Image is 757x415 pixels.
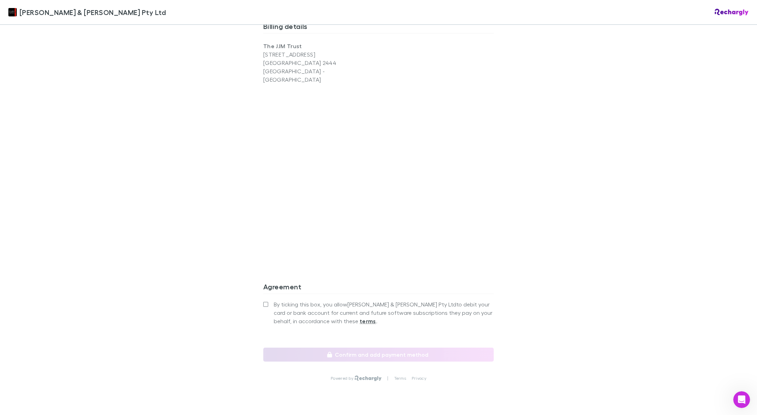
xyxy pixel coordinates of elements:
[331,376,355,381] p: Powered by
[263,50,378,59] p: [STREET_ADDRESS]
[263,348,494,362] button: Confirm and add payment method
[387,376,388,381] p: |
[394,376,406,381] a: Terms
[262,88,495,250] iframe: Secure address input frame
[412,376,426,381] a: Privacy
[715,9,749,16] img: Rechargly Logo
[360,318,376,325] strong: terms
[355,376,382,381] img: Rechargly Logo
[263,59,378,67] p: [GEOGRAPHIC_DATA] 2444
[20,7,166,17] span: [PERSON_NAME] & [PERSON_NAME] Pty Ltd
[733,391,750,408] iframe: Intercom live chat
[263,282,494,294] h3: Agreement
[263,42,378,50] p: The JJM Trust
[263,22,494,33] h3: Billing details
[263,67,378,84] p: [GEOGRAPHIC_DATA] - [GEOGRAPHIC_DATA]
[274,300,494,325] span: By ticking this box, you allow [PERSON_NAME] & [PERSON_NAME] Pty Ltd to debit your card or bank a...
[8,8,17,16] img: Douglas & Harrison Pty Ltd's Logo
